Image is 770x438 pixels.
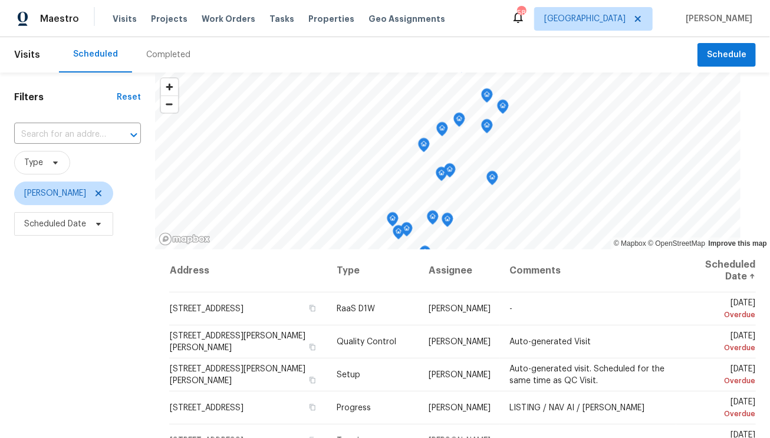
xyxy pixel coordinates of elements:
[24,187,86,199] span: [PERSON_NAME]
[686,309,755,321] div: Overdue
[486,171,498,189] div: Map marker
[337,338,396,346] span: Quality Control
[436,167,447,185] div: Map marker
[368,13,445,25] span: Geo Assignments
[509,305,512,313] span: -
[709,239,767,248] a: Improve this map
[40,13,79,25] span: Maestro
[393,225,404,243] div: Map marker
[327,249,419,292] th: Type
[427,210,439,229] div: Map marker
[509,404,644,412] span: LISTING / NAV AI / [PERSON_NAME]
[418,138,430,156] div: Map marker
[686,375,755,387] div: Overdue
[14,42,40,68] span: Visits
[436,122,448,140] div: Map marker
[73,48,118,60] div: Scheduled
[161,95,178,113] button: Zoom out
[337,404,371,412] span: Progress
[676,249,756,292] th: Scheduled Date ↑
[544,13,626,25] span: [GEOGRAPHIC_DATA]
[113,13,137,25] span: Visits
[117,91,141,103] div: Reset
[170,365,305,385] span: [STREET_ADDRESS][PERSON_NAME][PERSON_NAME]
[307,303,318,314] button: Copy Address
[387,212,399,230] div: Map marker
[14,91,117,103] h1: Filters
[444,163,456,182] div: Map marker
[481,88,493,107] div: Map marker
[269,15,294,23] span: Tasks
[159,232,210,246] a: Mapbox homepage
[614,239,646,248] a: Mapbox
[169,249,327,292] th: Address
[497,100,509,118] div: Map marker
[517,7,525,19] div: 58
[509,365,664,385] span: Auto-generated visit. Scheduled for the same time as QC Visit.
[419,249,500,292] th: Assignee
[686,408,755,420] div: Overdue
[686,332,755,354] span: [DATE]
[509,338,591,346] span: Auto-generated Visit
[151,13,187,25] span: Projects
[170,404,243,412] span: [STREET_ADDRESS]
[24,218,86,230] span: Scheduled Date
[24,157,43,169] span: Type
[307,375,318,386] button: Copy Address
[170,332,305,352] span: [STREET_ADDRESS][PERSON_NAME][PERSON_NAME]
[155,73,741,249] canvas: Map
[401,222,413,241] div: Map marker
[707,48,746,62] span: Schedule
[419,246,431,264] div: Map marker
[307,402,318,413] button: Copy Address
[308,13,354,25] span: Properties
[161,78,178,95] button: Zoom in
[500,249,676,292] th: Comments
[202,13,255,25] span: Work Orders
[481,119,493,137] div: Map marker
[681,13,752,25] span: [PERSON_NAME]
[697,43,756,67] button: Schedule
[307,342,318,353] button: Copy Address
[686,342,755,354] div: Overdue
[146,49,190,61] div: Completed
[14,126,108,144] input: Search for an address...
[686,299,755,321] span: [DATE]
[453,113,465,131] div: Map marker
[170,305,243,313] span: [STREET_ADDRESS]
[686,398,755,420] span: [DATE]
[126,127,142,143] button: Open
[686,365,755,387] span: [DATE]
[337,305,375,313] span: RaaS D1W
[429,338,491,346] span: [PERSON_NAME]
[429,404,491,412] span: [PERSON_NAME]
[442,213,453,231] div: Map marker
[648,239,705,248] a: OpenStreetMap
[337,371,360,379] span: Setup
[429,371,491,379] span: [PERSON_NAME]
[429,305,491,313] span: [PERSON_NAME]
